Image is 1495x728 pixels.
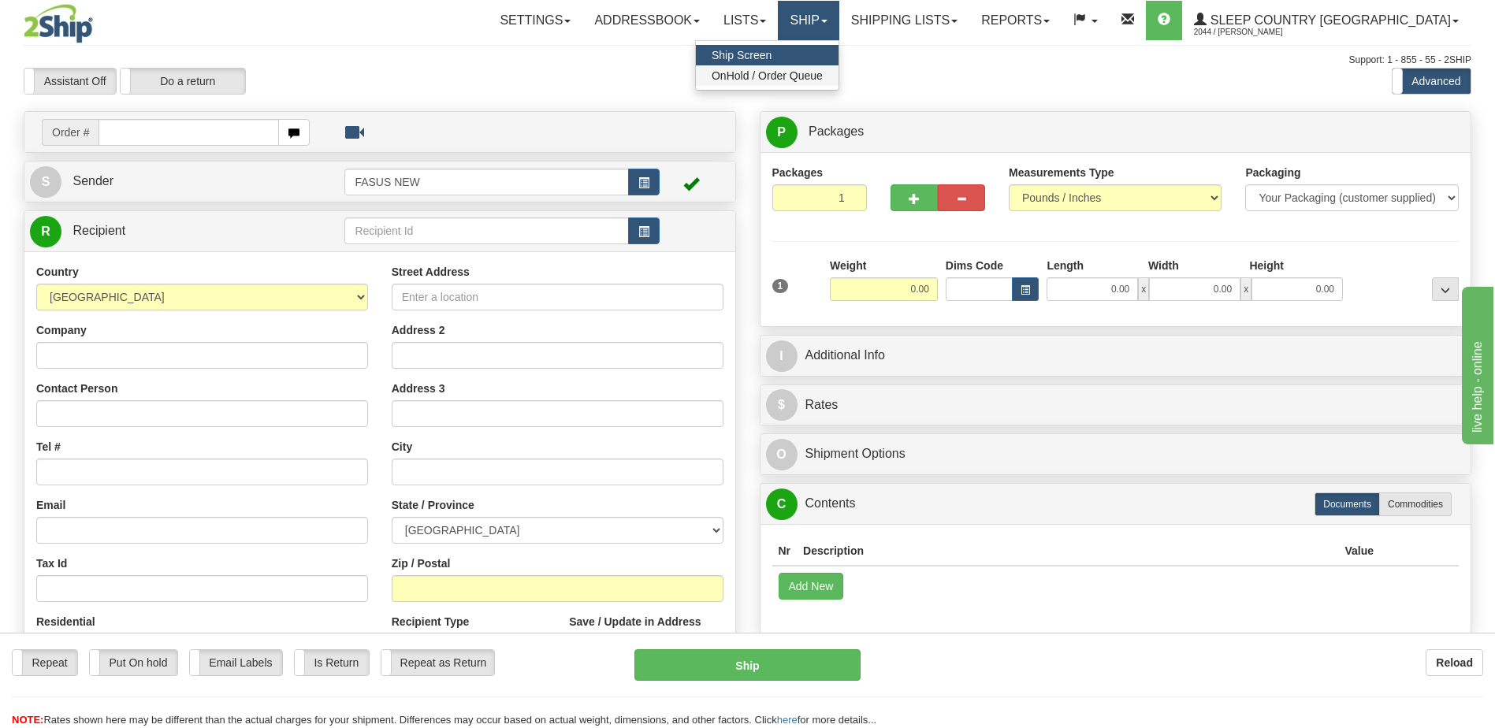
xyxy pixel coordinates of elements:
[36,497,65,513] label: Email
[1245,165,1300,180] label: Packaging
[36,555,67,571] label: Tax Id
[381,650,494,675] label: Repeat as Return
[392,614,470,630] label: Recipient Type
[830,258,866,273] label: Weight
[488,1,582,40] a: Settings
[24,54,1471,67] div: Support: 1 - 855 - 55 - 2SHIP
[1315,492,1380,516] label: Documents
[582,1,712,40] a: Addressbook
[766,439,798,470] span: O
[1249,258,1284,273] label: Height
[766,116,1466,148] a: P Packages
[712,69,823,82] span: OnHold / Order Queue
[1194,24,1312,40] span: 2044 / [PERSON_NAME]
[1393,69,1471,94] label: Advanced
[1436,656,1473,669] b: Reload
[42,119,99,146] span: Order #
[30,216,61,247] span: R
[36,322,87,338] label: Company
[696,65,839,86] a: OnHold / Order Queue
[1148,258,1179,273] label: Width
[766,340,798,372] span: I
[121,69,245,94] label: Do a return
[344,217,628,244] input: Recipient Id
[392,322,445,338] label: Address 2
[36,614,95,630] label: Residential
[772,279,789,293] span: 1
[1432,277,1459,301] div: ...
[1182,1,1471,40] a: Sleep Country [GEOGRAPHIC_DATA] 2044 / [PERSON_NAME]
[1379,492,1452,516] label: Commodities
[30,166,61,198] span: S
[392,497,474,513] label: State / Province
[73,224,125,237] span: Recipient
[392,381,445,396] label: Address 3
[392,284,723,310] input: Enter a location
[30,215,310,247] a: R Recipient
[777,714,798,726] a: here
[1459,284,1493,444] iframe: chat widget
[36,381,117,396] label: Contact Person
[24,4,93,43] img: logo2044.jpg
[36,264,79,280] label: Country
[1207,13,1451,27] span: Sleep Country [GEOGRAPHIC_DATA]
[766,438,1466,470] a: OShipment Options
[12,714,43,726] span: NOTE:
[569,614,723,645] label: Save / Update in Address Book
[392,439,412,455] label: City
[839,1,969,40] a: Shipping lists
[1009,165,1114,180] label: Measurements Type
[969,1,1062,40] a: Reports
[190,650,282,675] label: Email Labels
[634,649,860,681] button: Ship
[712,1,778,40] a: Lists
[766,488,1466,520] a: CContents
[1338,537,1380,566] th: Value
[772,537,798,566] th: Nr
[809,124,864,138] span: Packages
[766,488,798,520] span: C
[36,439,61,455] label: Tel #
[797,537,1338,566] th: Description
[73,174,113,188] span: Sender
[779,573,844,600] button: Add New
[696,45,839,65] a: Ship Screen
[712,49,772,61] span: Ship Screen
[778,1,839,40] a: Ship
[766,389,1466,422] a: $Rates
[1138,277,1149,301] span: x
[90,650,177,675] label: Put On hold
[12,9,146,28] div: live help - online
[772,165,824,180] label: Packages
[13,650,77,675] label: Repeat
[1047,258,1084,273] label: Length
[766,340,1466,372] a: IAdditional Info
[766,117,798,148] span: P
[946,258,1003,273] label: Dims Code
[295,650,369,675] label: Is Return
[392,555,451,571] label: Zip / Postal
[30,165,344,198] a: S Sender
[1240,277,1251,301] span: x
[1426,649,1483,676] button: Reload
[766,389,798,421] span: $
[392,264,470,280] label: Street Address
[344,169,628,195] input: Sender Id
[24,69,116,94] label: Assistant Off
